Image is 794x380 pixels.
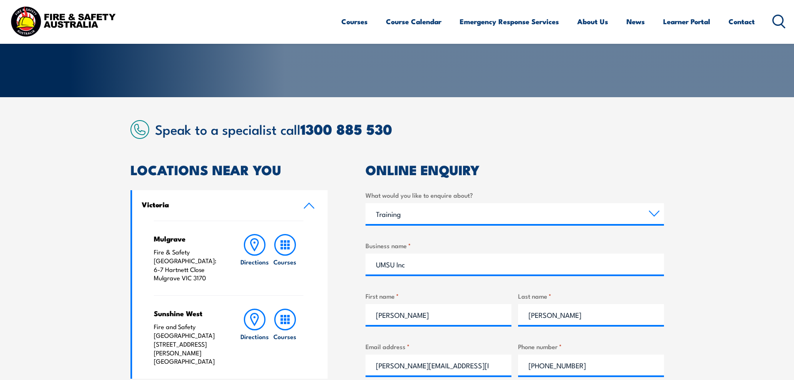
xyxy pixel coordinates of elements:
h4: Sunshine West [154,309,223,318]
a: 1300 885 530 [301,118,392,140]
a: News [626,10,645,33]
a: Courses [341,10,368,33]
h2: ONLINE ENQUIRY [366,164,664,175]
label: Email address [366,342,511,351]
label: First name [366,291,511,301]
p: Fire & Safety [GEOGRAPHIC_DATA]: 6-7 Hartnett Close Mulgrave VIC 3170 [154,248,223,282]
a: Learner Portal [663,10,710,33]
a: Directions [240,234,270,282]
a: About Us [577,10,608,33]
label: Last name [518,291,664,301]
label: Phone number [518,342,664,351]
label: What would you like to enquire about? [366,190,664,200]
h2: Speak to a specialist call [155,121,664,136]
h2: LOCATIONS NEAR YOU [130,164,328,175]
h6: Courses [273,332,296,341]
a: Contact [729,10,755,33]
label: Business name [366,241,664,250]
a: Course Calendar [386,10,441,33]
h4: Victoria [142,200,291,209]
a: Courses [270,309,300,366]
h6: Courses [273,257,296,266]
a: Emergency Response Services [460,10,559,33]
a: Directions [240,309,270,366]
h6: Directions [240,332,269,341]
h6: Directions [240,257,269,266]
a: Victoria [132,190,328,221]
p: Fire and Safety [GEOGRAPHIC_DATA] [STREET_ADDRESS][PERSON_NAME] [GEOGRAPHIC_DATA] [154,322,223,366]
h4: Mulgrave [154,234,223,243]
a: Courses [270,234,300,282]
